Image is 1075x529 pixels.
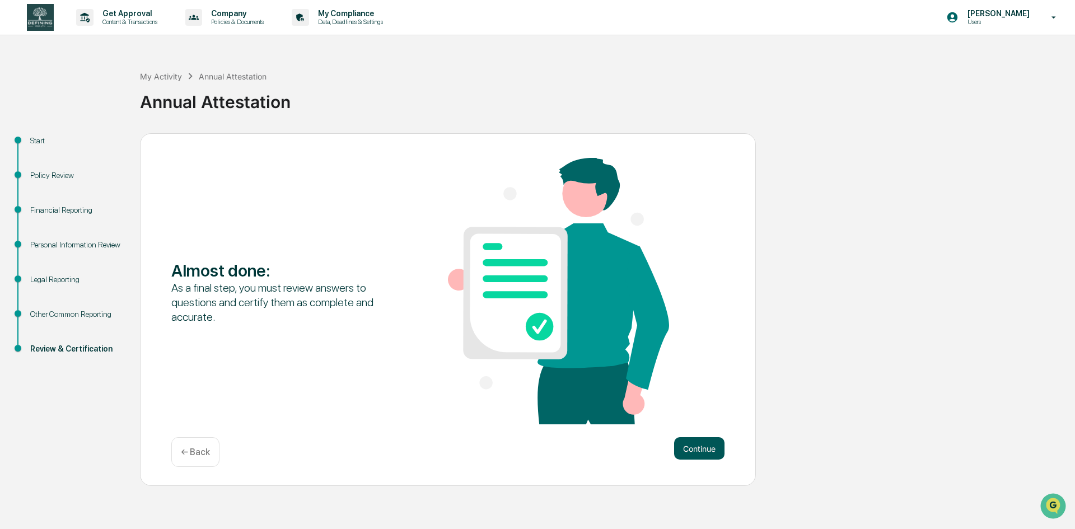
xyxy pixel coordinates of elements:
[11,86,31,106] img: 1746055101610-c473b297-6a78-478c-a979-82029cc54cd1
[959,9,1035,18] p: [PERSON_NAME]
[1039,492,1069,522] iframe: Open customer support
[79,189,135,198] a: Powered byPylon
[190,89,204,102] button: Start new chat
[77,137,143,157] a: 🗄️Attestations
[81,142,90,151] div: 🗄️
[7,137,77,157] a: 🖐️Preclearance
[111,190,135,198] span: Pylon
[27,4,54,31] img: logo
[94,9,163,18] p: Get Approval
[30,135,122,147] div: Start
[30,343,122,355] div: Review & Certification
[171,260,392,280] div: Almost done :
[959,18,1035,26] p: Users
[309,18,389,26] p: Data, Deadlines & Settings
[140,83,1069,112] div: Annual Attestation
[30,204,122,216] div: Financial Reporting
[30,308,122,320] div: Other Common Reporting
[181,447,210,457] p: ← Back
[140,72,182,81] div: My Activity
[171,280,392,324] div: As a final step, you must review answers to questions and certify them as complete and accurate.
[202,18,269,26] p: Policies & Documents
[448,158,669,424] img: Almost done
[38,97,142,106] div: We're available if you need us!
[30,239,122,251] div: Personal Information Review
[11,142,20,151] div: 🖐️
[22,141,72,152] span: Preclearance
[92,141,139,152] span: Attestations
[309,9,389,18] p: My Compliance
[22,162,71,174] span: Data Lookup
[38,86,184,97] div: Start new chat
[674,437,725,460] button: Continue
[7,158,75,178] a: 🔎Data Lookup
[94,18,163,26] p: Content & Transactions
[202,9,269,18] p: Company
[11,163,20,172] div: 🔎
[30,170,122,181] div: Policy Review
[199,72,267,81] div: Annual Attestation
[30,274,122,285] div: Legal Reporting
[11,24,204,41] p: How can we help?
